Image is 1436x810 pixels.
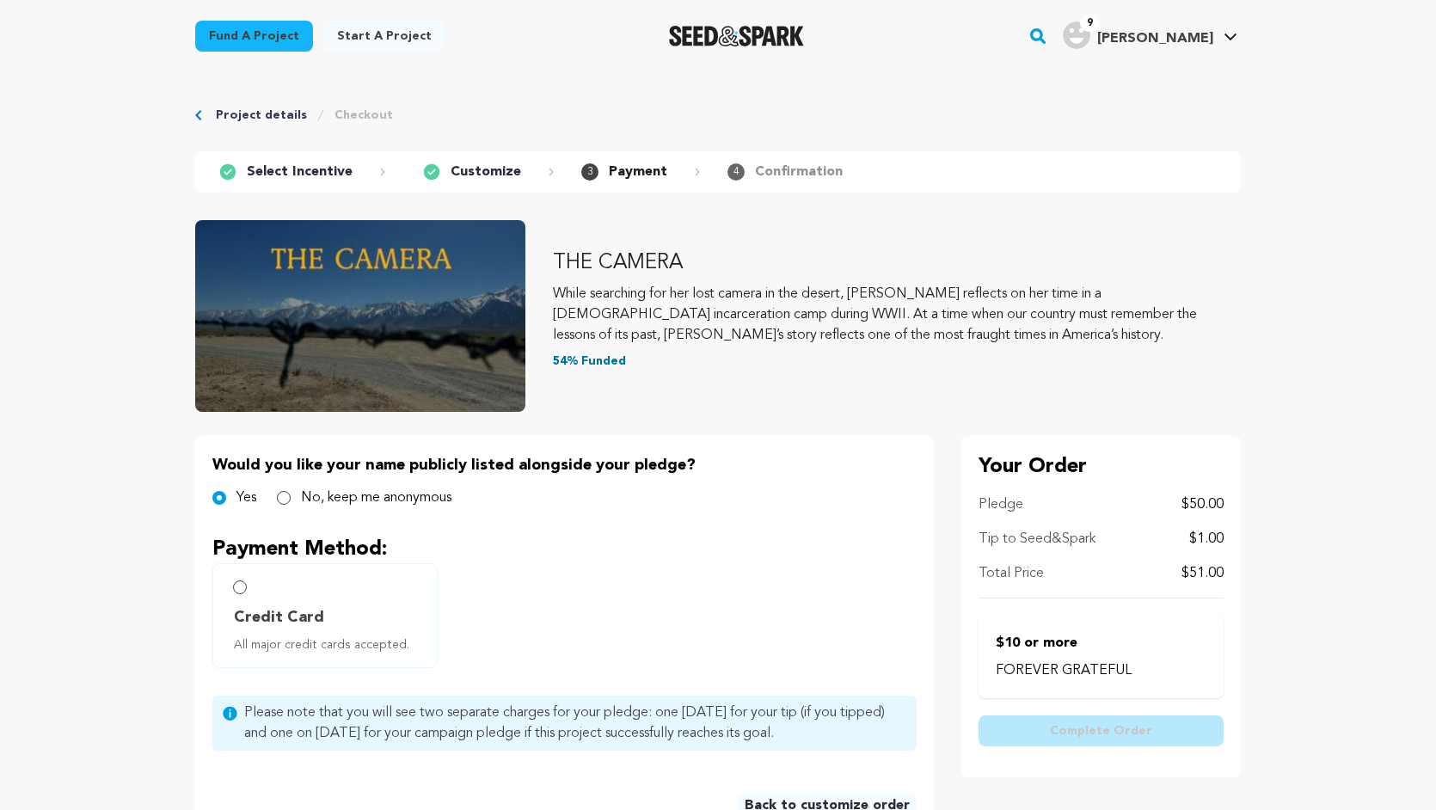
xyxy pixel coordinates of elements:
[1059,18,1241,49] a: Danny M.'s Profile
[1181,494,1224,515] p: $50.00
[996,633,1206,654] p: $10 or more
[727,163,745,181] span: 4
[323,21,445,52] a: Start a project
[979,453,1224,481] p: Your Order
[979,529,1095,549] p: Tip to Seed&Spark
[1181,563,1224,584] p: $51.00
[979,715,1224,746] button: Complete Order
[212,453,917,477] p: Would you like your name publicly listed alongside your pledge?
[234,636,423,654] span: All major credit cards accepted.
[451,162,521,182] p: Customize
[553,284,1241,346] p: While searching for her lost camera in the desert, [PERSON_NAME] reflects on her time in a [DEMOG...
[669,26,804,46] img: Seed&Spark Logo Dark Mode
[581,163,598,181] span: 3
[1080,15,1100,32] span: 9
[669,26,804,46] a: Seed&Spark Homepage
[1097,32,1213,46] span: [PERSON_NAME]
[996,660,1206,681] p: FOREVER GRATEFUL
[1059,18,1241,54] span: Danny M.'s Profile
[195,220,525,412] img: THE CAMERA image
[979,563,1044,584] p: Total Price
[553,353,1241,370] p: 54% Funded
[247,162,353,182] p: Select Incentive
[195,107,1241,124] div: Breadcrumb
[979,494,1023,515] p: Pledge
[216,107,307,124] a: Project details
[553,249,1241,277] p: THE CAMERA
[609,162,667,182] p: Payment
[301,488,451,508] label: No, keep me anonymous
[212,536,917,563] p: Payment Method:
[1050,722,1152,739] span: Complete Order
[755,162,843,182] p: Confirmation
[1063,21,1090,49] img: user.png
[234,605,324,629] span: Credit Card
[236,488,256,508] label: Yes
[195,21,313,52] a: Fund a project
[244,703,906,744] span: Please note that you will see two separate charges for your pledge: one [DATE] for your tip (if y...
[1189,529,1224,549] p: $1.00
[1063,21,1213,49] div: Danny M.'s Profile
[334,107,393,124] a: Checkout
